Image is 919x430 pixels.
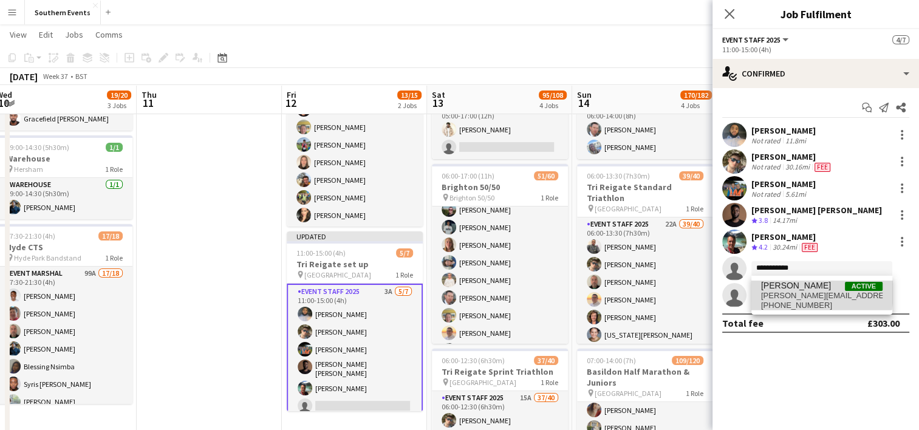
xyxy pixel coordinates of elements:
[759,216,768,225] span: 3.8
[534,356,558,365] span: 37/40
[751,136,783,145] div: Not rated
[577,366,713,388] h3: Basildon Half Marathon & Juniors
[681,101,711,110] div: 4 Jobs
[770,216,799,226] div: 14.17mi
[395,270,413,279] span: 1 Role
[442,171,494,180] span: 06:00-17:00 (11h)
[751,189,783,199] div: Not rated
[761,301,883,310] span: +447786510164
[770,242,799,253] div: 30.24mi
[304,270,371,279] span: [GEOGRAPHIC_DATA]
[442,356,505,365] span: 06:00-12:30 (6h30m)
[577,100,713,159] app-card-role: Kit Marshal2/206:00-14:00 (8h)[PERSON_NAME][PERSON_NAME]
[287,231,423,411] app-job-card: Updated11:00-15:00 (4h)5/7Tri Reigate set up [GEOGRAPHIC_DATA]1 RoleEvent Staff 20253A5/711:00-15...
[398,101,421,110] div: 2 Jobs
[751,179,816,189] div: [PERSON_NAME]
[751,231,820,242] div: [PERSON_NAME]
[722,317,764,329] div: Total fee
[6,143,69,152] span: 09:00-14:30 (5h30m)
[845,282,883,291] span: Active
[40,72,70,81] span: Week 37
[140,96,157,110] span: 11
[75,72,87,81] div: BST
[751,125,816,136] div: [PERSON_NAME]
[65,29,83,40] span: Jobs
[722,35,790,44] button: Event Staff 2025
[686,204,703,213] span: 1 Role
[595,204,661,213] span: [GEOGRAPHIC_DATA]
[14,253,81,262] span: Hyde Park Bandstand
[39,29,53,40] span: Edit
[296,248,346,258] span: 11:00-15:00 (4h)
[287,259,423,270] h3: Tri Reigate set up
[432,366,568,377] h3: Tri Reigate Sprint Triathlon
[285,96,296,110] span: 12
[430,96,445,110] span: 13
[761,291,883,301] span: angela.leakey@hotmail.com
[142,89,157,100] span: Thu
[812,162,833,172] div: Crew has different fees then in role
[802,243,818,252] span: Fee
[449,378,516,387] span: [GEOGRAPHIC_DATA]
[105,165,123,174] span: 1 Role
[799,242,820,253] div: Crew has different fees then in role
[432,100,568,159] app-card-role: Kit Marshal31A1/205:00-17:00 (12h)[PERSON_NAME]
[575,96,592,110] span: 14
[108,101,131,110] div: 3 Jobs
[759,242,768,251] span: 4.2
[534,171,558,180] span: 51/60
[539,90,567,100] span: 95/108
[432,164,568,344] div: 06:00-17:00 (11h)51/60Brighton 50/50 Brighton 50/501 Role[PERSON_NAME][PERSON_NAME][PERSON_NAME][...
[783,189,808,199] div: 5.61mi
[672,356,703,365] span: 109/120
[679,171,703,180] span: 39/40
[783,136,808,145] div: 11.8mi
[712,6,919,22] h3: Job Fulfilment
[892,35,909,44] span: 4/7
[577,164,713,344] app-job-card: 06:00-13:30 (7h30m)39/40Tri Reigate Standard Triathlon [GEOGRAPHIC_DATA]1 RoleEvent Staff 202522A...
[577,182,713,203] h3: Tri Reigate Standard Triathlon
[449,193,494,202] span: Brighton 50/50
[287,47,423,227] app-job-card: 10:00-17:00 (7h)8/8Brighton 50/50 SET UP Brighton 50/50 SET UP1 RoleEvent Staff 20258/810:00-17:0...
[751,151,833,162] div: [PERSON_NAME]
[680,90,712,100] span: 170/182
[722,35,781,44] span: Event Staff 2025
[10,29,27,40] span: View
[686,389,703,398] span: 1 Role
[107,90,131,100] span: 19/20
[91,27,128,43] a: Comms
[432,89,445,100] span: Sat
[587,171,650,180] span: 06:00-13:30 (7h30m)
[595,389,661,398] span: [GEOGRAPHIC_DATA]
[60,27,88,43] a: Jobs
[396,248,413,258] span: 5/7
[287,89,296,100] span: Fri
[432,182,568,193] h3: Brighton 50/50
[541,378,558,387] span: 1 Role
[867,317,900,329] div: £303.00
[95,29,123,40] span: Comms
[722,45,909,54] div: 11:00-15:00 (4h)
[25,1,101,24] button: Southern Events
[287,63,423,227] app-card-role: Event Staff 20258/810:00-17:00 (7h)[PERSON_NAME][PERSON_NAME][PERSON_NAME][PERSON_NAME][PERSON_NA...
[539,101,566,110] div: 4 Jobs
[815,163,830,172] span: Fee
[587,356,636,365] span: 07:00-14:00 (7h)
[14,165,43,174] span: Hersham
[761,281,831,291] span: Angela Leakey
[98,231,123,241] span: 17/18
[10,70,38,83] div: [DATE]
[712,59,919,88] div: Confirmed
[6,231,55,241] span: 17:30-21:30 (4h)
[5,27,32,43] a: View
[541,193,558,202] span: 1 Role
[577,89,592,100] span: Sun
[751,162,783,172] div: Not rated
[34,27,58,43] a: Edit
[106,143,123,152] span: 1/1
[287,231,423,241] div: Updated
[751,205,882,216] div: [PERSON_NAME] [PERSON_NAME]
